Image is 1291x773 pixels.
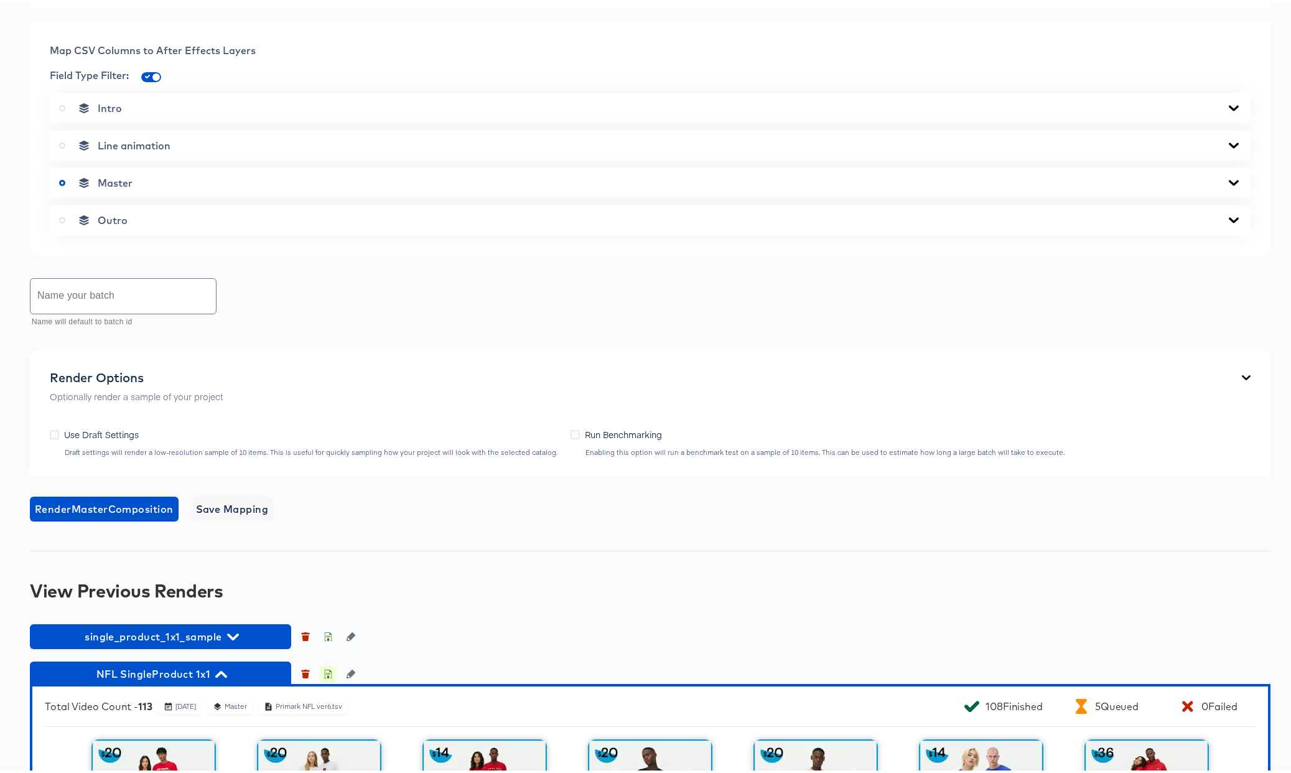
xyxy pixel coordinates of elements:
[36,625,285,643] span: single_product_1x1_sample
[64,446,558,454] div: Draft settings will render a low-resolution sample of 10 items. This is useful for quickly sampli...
[196,498,269,515] span: Save Mapping
[138,698,152,710] b: 113
[175,700,197,709] div: [DATE]
[1201,698,1237,710] div: 0 Failed
[45,698,152,710] div: Total Video Count -
[98,137,170,149] span: Line animation
[30,659,291,684] button: NFL SingleProduct 1x1
[98,212,128,224] span: Outro
[98,100,122,112] span: Intro
[50,388,223,400] p: Optionally render a sample of your project
[224,700,248,709] div: Master
[50,67,129,79] span: Field Type Filter:
[36,663,285,680] span: NFL SingleProduct 1x1
[32,314,208,326] p: Name will default to batch id
[275,700,343,709] div: Primark NFL ver6.tsv
[30,578,1270,598] div: View Previous Renders
[30,622,291,647] button: single_product_1x1_sample
[35,498,174,515] span: Render Master Composition
[64,426,139,438] span: Use Draft Settings
[191,494,274,519] button: Save Mapping
[50,368,223,383] div: Render Options
[30,494,179,519] button: RenderMasterComposition
[986,698,1043,710] div: 108 Finished
[98,174,133,187] span: Master
[585,446,1065,454] div: Enabling this option will run a benchmark test on a sample of 10 items. This can be used to estim...
[1095,698,1139,710] div: 5 Queued
[50,42,256,54] span: Map CSV Columns to After Effects Layers
[585,426,662,438] span: Run Benchmarking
